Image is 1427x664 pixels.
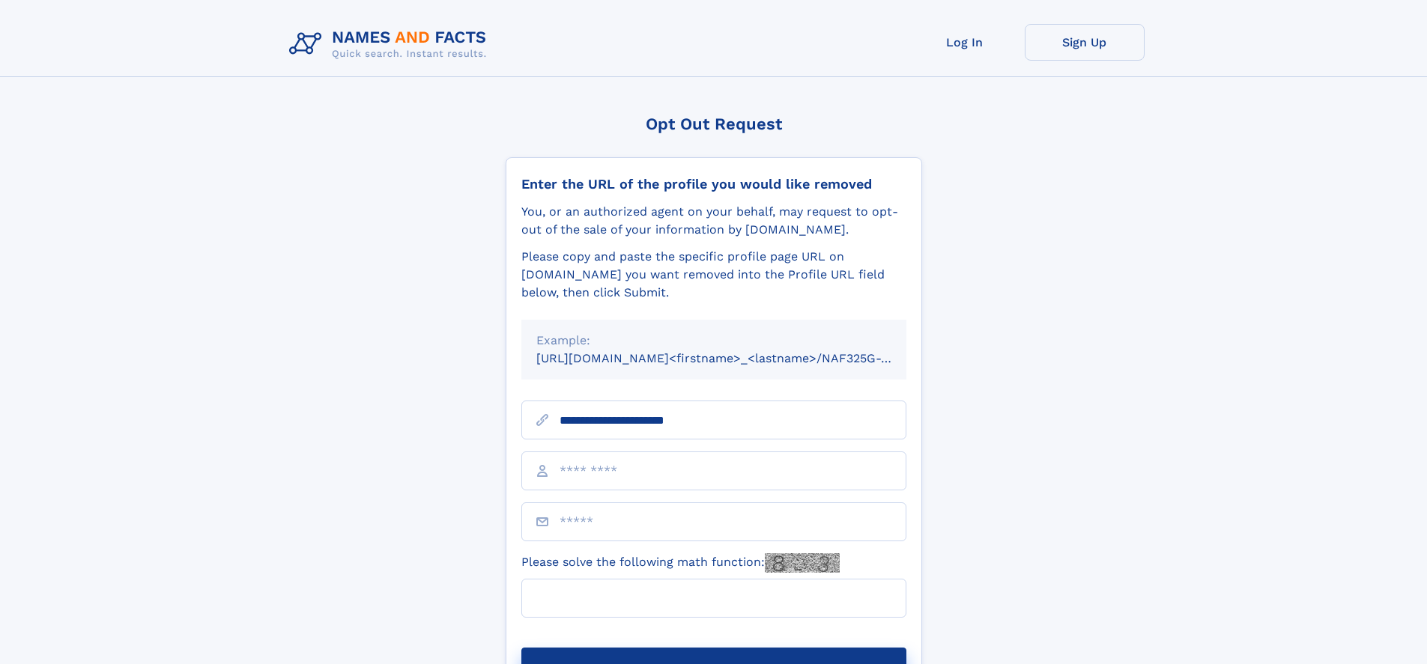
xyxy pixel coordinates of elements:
a: Log In [905,24,1025,61]
div: Opt Out Request [506,115,922,133]
div: You, or an authorized agent on your behalf, may request to opt-out of the sale of your informatio... [521,203,906,239]
div: Please copy and paste the specific profile page URL on [DOMAIN_NAME] you want removed into the Pr... [521,248,906,302]
a: Sign Up [1025,24,1145,61]
img: Logo Names and Facts [283,24,499,64]
label: Please solve the following math function: [521,553,840,573]
small: [URL][DOMAIN_NAME]<firstname>_<lastname>/NAF325G-xxxxxxxx [536,351,935,365]
div: Enter the URL of the profile you would like removed [521,176,906,192]
div: Example: [536,332,891,350]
